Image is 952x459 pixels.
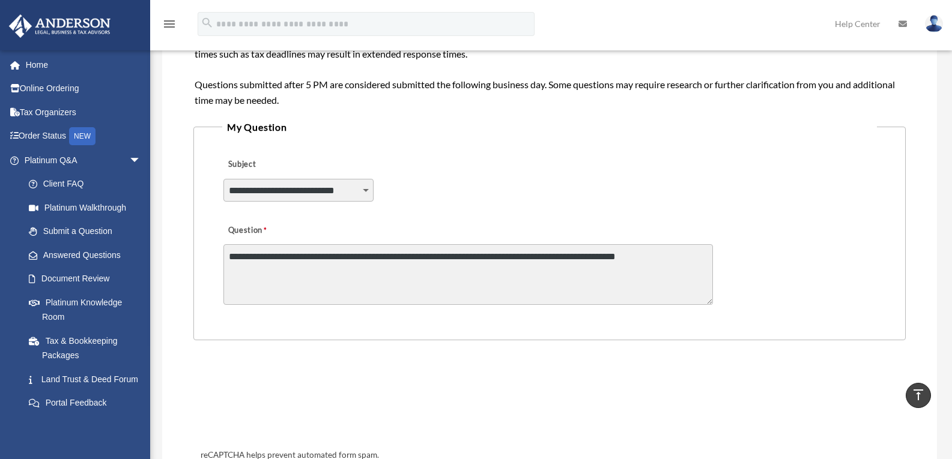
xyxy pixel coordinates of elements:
a: Answered Questions [17,243,159,267]
label: Subject [223,157,338,173]
img: Anderson Advisors Platinum Portal [5,14,114,38]
a: menu [162,21,177,31]
a: Tax Organizers [8,100,159,124]
span: arrow_drop_down [129,148,153,173]
a: Submit a Question [17,220,153,244]
a: Platinum Knowledge Room [17,290,159,329]
iframe: reCAPTCHA [197,377,380,424]
div: NEW [69,127,96,145]
a: Online Ordering [8,77,159,101]
a: Platinum Walkthrough [17,196,159,220]
a: Land Trust & Deed Forum [17,367,159,391]
a: Client FAQ [17,172,159,196]
a: Platinum Q&Aarrow_drop_down [8,148,159,172]
legend: My Question [222,119,877,136]
label: Question [223,222,317,239]
a: Digital Productsarrow_drop_down [8,415,159,439]
a: Order StatusNEW [8,124,159,149]
img: User Pic [925,15,943,32]
a: Home [8,53,159,77]
i: menu [162,17,177,31]
a: vertical_align_top [906,383,931,408]
i: vertical_align_top [911,388,926,402]
a: Tax & Bookkeeping Packages [17,329,159,367]
i: search [201,16,214,29]
a: Document Review [17,267,159,291]
span: arrow_drop_down [129,415,153,439]
a: Portal Feedback [17,391,159,415]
